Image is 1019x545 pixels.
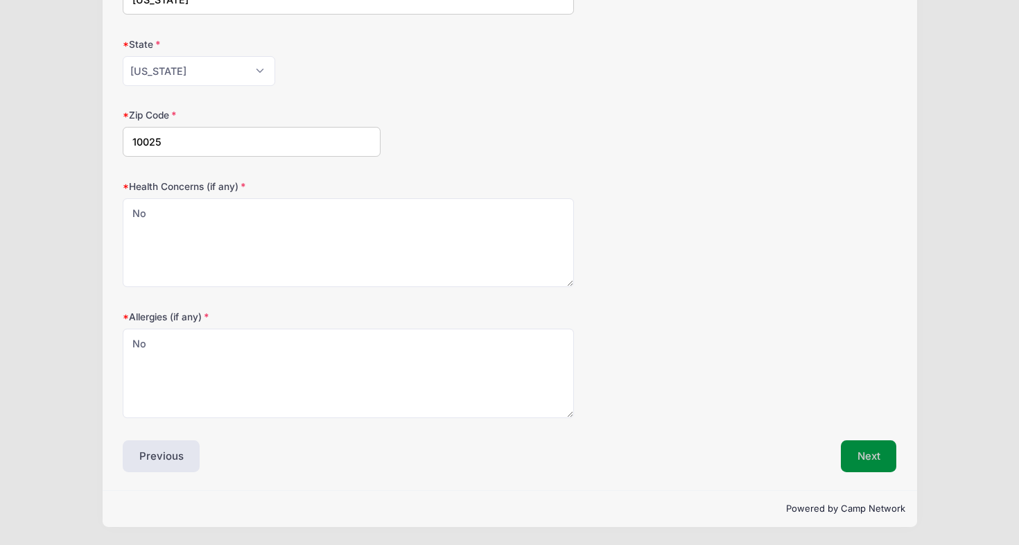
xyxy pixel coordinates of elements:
[123,180,381,193] label: Health Concerns (if any)
[123,329,574,418] textarea: No
[123,108,381,122] label: Zip Code
[123,37,381,51] label: State
[123,310,381,324] label: Allergies (if any)
[123,198,574,288] textarea: No
[841,440,897,472] button: Next
[123,440,200,472] button: Previous
[123,127,381,157] input: xxxxx
[114,502,906,516] p: Powered by Camp Network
